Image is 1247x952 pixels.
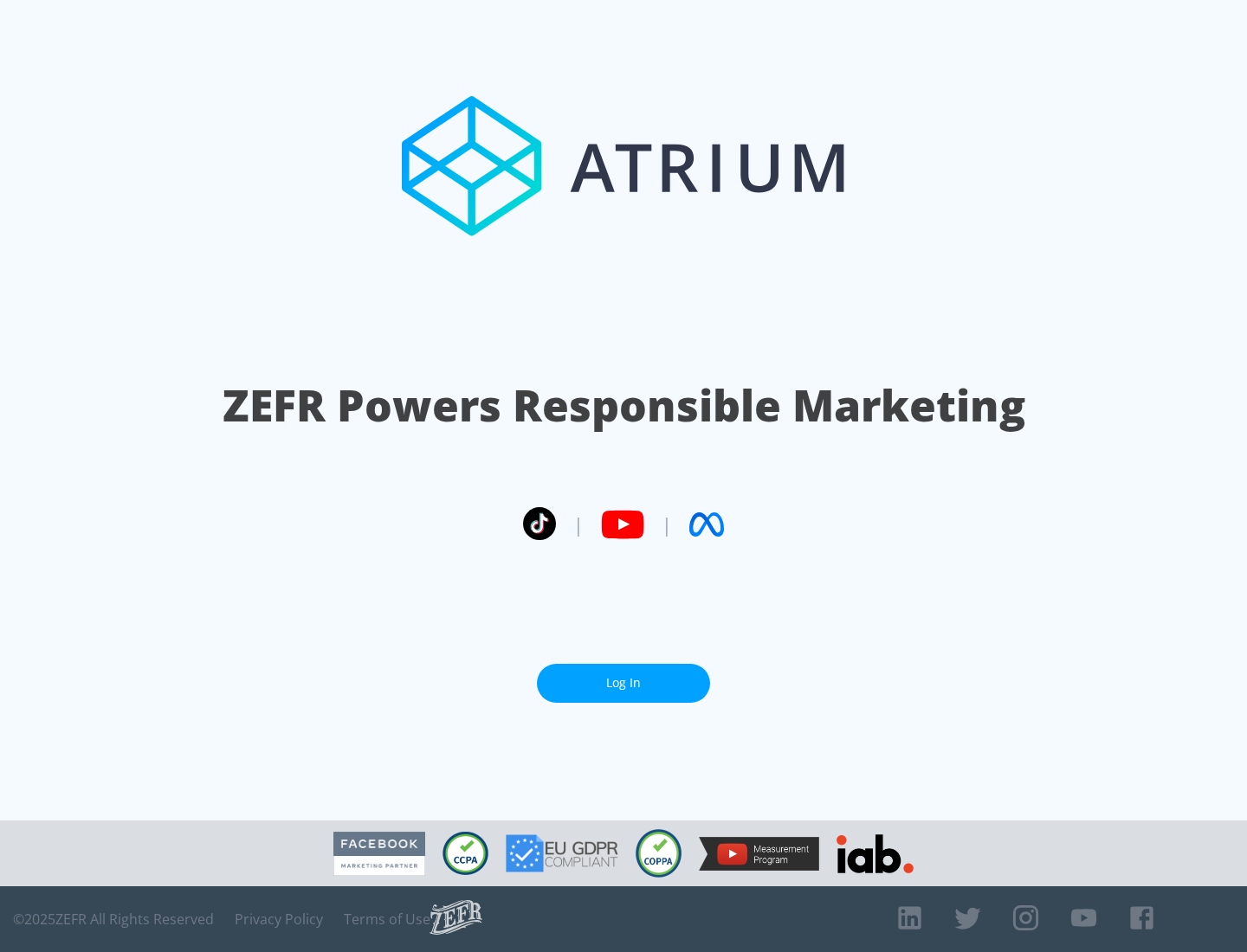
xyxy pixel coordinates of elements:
span: | [573,511,584,537]
img: CCPA Compliant [443,832,488,875]
h1: ZEFR Powers Responsible Marketing [223,376,1025,435]
img: Facebook Marketing Partner [333,832,425,876]
a: Log In [537,664,710,703]
a: Privacy Policy [235,910,323,928]
img: GDPR Compliant [506,834,618,872]
img: YouTube Measurement Program [699,837,819,871]
span: © 2025 ZEFR All Rights Reserved [13,910,214,928]
img: IAB [837,834,914,873]
a: Terms of Use [344,910,430,928]
span: | [662,511,672,537]
img: COPPA Compliant [636,829,682,878]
